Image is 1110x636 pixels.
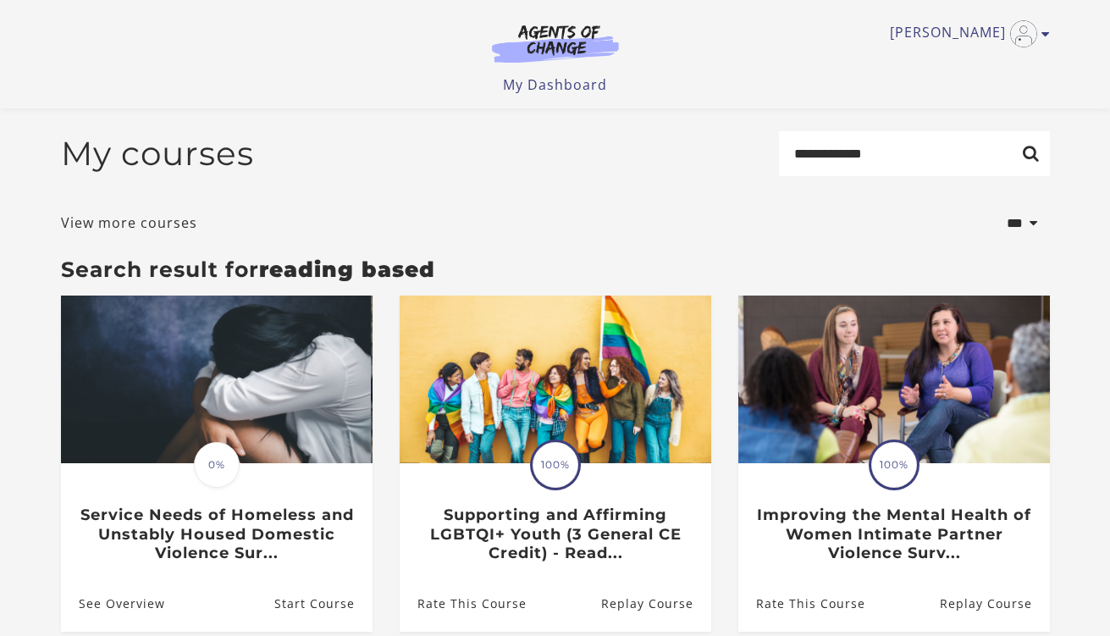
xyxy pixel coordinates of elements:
h3: Search result for [61,257,1050,282]
a: Supporting and Affirming LGBTQI+ Youth (3 General CE Credit) - Read...: Rate This Course [400,576,527,631]
a: Improving the Mental Health of Women Intimate Partner Violence Surv...: Resume Course [939,576,1049,631]
a: Supporting and Affirming LGBTQI+ Youth (3 General CE Credit) - Read...: Resume Course [600,576,710,631]
span: 0% [194,442,240,488]
a: Service Needs of Homeless and Unstably Housed Domestic Violence Sur...: Resume Course [273,576,372,631]
strong: reading based [259,257,435,282]
span: 100% [871,442,917,488]
a: Toggle menu [890,20,1041,47]
h3: Service Needs of Homeless and Unstably Housed Domestic Violence Sur... [79,506,354,563]
a: Improving the Mental Health of Women Intimate Partner Violence Surv...: Rate This Course [738,576,865,631]
h2: My courses [61,134,254,174]
span: 100% [533,442,578,488]
img: Agents of Change Logo [474,24,637,63]
h3: Improving the Mental Health of Women Intimate Partner Violence Surv... [756,506,1031,563]
a: Service Needs of Homeless and Unstably Housed Domestic Violence Sur...: See Overview [61,576,165,631]
h3: Supporting and Affirming LGBTQI+ Youth (3 General CE Credit) - Read... [417,506,693,563]
a: My Dashboard [503,75,607,94]
a: View more courses [61,213,197,233]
